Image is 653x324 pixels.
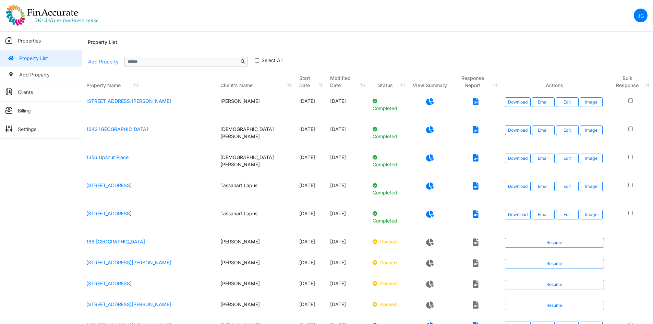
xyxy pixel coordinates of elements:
[295,70,326,93] th: Start Date: activate to sort column ascending
[216,276,295,297] td: [PERSON_NAME]
[18,107,31,114] p: Billing
[373,210,404,224] p: Completed
[532,182,555,191] button: Email
[295,255,326,276] td: [DATE]
[18,37,41,44] p: Properties
[86,154,129,160] a: 1356 Upshur Place
[86,301,171,307] a: [STREET_ADDRESS][PERSON_NAME]
[86,98,171,104] a: [STREET_ADDRESS][PERSON_NAME]
[216,121,295,149] td: [DEMOGRAPHIC_DATA][PERSON_NAME]
[216,93,295,121] td: [PERSON_NAME]
[505,238,604,248] a: Resume
[580,97,603,107] button: Image
[216,255,295,276] td: [PERSON_NAME]
[295,178,326,206] td: [DATE]
[88,56,119,68] a: Add Property
[505,301,604,310] a: Resume
[326,276,368,297] td: [DATE]
[82,70,216,93] th: Property Name: activate to sort column ascending
[505,210,531,219] a: Download
[326,121,368,149] td: [DATE]
[556,125,579,135] a: Edit
[580,182,603,191] button: Image
[5,125,12,132] img: sidemenu_settings.png
[5,107,12,114] img: sidemenu_billing.png
[556,210,579,219] a: Edit
[580,154,603,163] button: Image
[295,234,326,255] td: [DATE]
[5,37,12,44] img: sidemenu_properties.png
[373,97,404,112] p: Completed
[295,297,326,317] td: [DATE]
[295,206,326,234] td: [DATE]
[326,234,368,255] td: [DATE]
[326,206,368,234] td: [DATE]
[86,182,132,188] a: [STREET_ADDRESS]
[5,4,99,26] img: spp logo
[451,70,501,93] th: Response Report: activate to sort column ascending
[373,238,404,245] p: Paused
[532,125,555,135] button: Email
[556,154,579,163] a: Edit
[580,125,603,135] button: Image
[532,154,555,163] button: Email
[638,12,644,19] p: JG
[124,57,238,67] input: Sizing example input
[326,178,368,206] td: [DATE]
[295,276,326,297] td: [DATE]
[295,149,326,178] td: [DATE]
[373,154,404,168] p: Completed
[86,260,171,265] a: [STREET_ADDRESS][PERSON_NAME]
[505,182,531,191] a: Download
[532,97,555,107] button: Email
[373,125,404,140] p: Completed
[86,126,148,132] a: 1642 [GEOGRAPHIC_DATA]
[505,97,531,107] a: Download
[262,57,282,64] label: Select All
[88,39,117,45] h6: Property List
[326,70,368,93] th: Modified Date: activate to sort column ascending
[86,239,145,244] a: 188 [GEOGRAPHIC_DATA]
[580,210,603,219] button: Image
[368,70,409,93] th: Status: activate to sort column ascending
[326,93,368,121] td: [DATE]
[556,182,579,191] a: Edit
[216,297,295,317] td: [PERSON_NAME]
[505,280,604,289] a: Resume
[373,259,404,266] p: Paused
[409,70,451,93] th: View Summary
[505,154,531,163] a: Download
[86,211,132,216] a: [STREET_ADDRESS]
[5,88,12,95] img: sidemenu_client.png
[505,259,604,268] a: Resume
[505,125,531,135] a: Download
[216,178,295,206] td: Tassanart Lapus
[295,93,326,121] td: [DATE]
[373,182,404,196] p: Completed
[18,88,33,96] p: Clients
[86,280,132,286] a: [STREET_ADDRESS]
[326,297,368,317] td: [DATE]
[216,70,295,93] th: Client's Name: activate to sort column ascending
[295,121,326,149] td: [DATE]
[608,70,653,93] th: Bulk Response: activate to sort column ascending
[216,206,295,234] td: Tassanart Lapus
[326,149,368,178] td: [DATE]
[216,234,295,255] td: [PERSON_NAME]
[532,210,555,219] button: Email
[556,97,579,107] a: Edit
[216,149,295,178] td: [DEMOGRAPHIC_DATA][PERSON_NAME]
[373,301,404,308] p: Paused
[501,70,608,93] th: Actions
[326,255,368,276] td: [DATE]
[373,280,404,287] p: Paused
[18,125,36,133] p: Settings
[634,9,648,22] a: JG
